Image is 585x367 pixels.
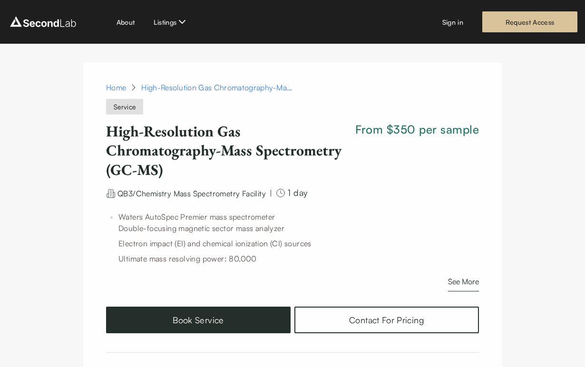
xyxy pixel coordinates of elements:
span: From $350 per sample [355,122,479,138]
img: logo [8,14,78,29]
span: QB3/Chemistry Mass Spectrometry Facility [117,189,266,198]
p: Waters AutoSpec Premier mass spectrometer [118,211,479,222]
a: QB3/Chemistry Mass Spectrometry Facility [117,188,266,197]
button: Book Service [106,307,291,333]
a: Contact For Pricing [294,307,479,333]
span: 1 day [288,187,307,198]
p: Double-focusing magnetic sector mass analyzer [118,222,479,234]
div: | [270,187,272,199]
p: Electron impact (EI) and chemical ionization (CI) sources [118,238,479,249]
a: Sign in [442,17,463,27]
a: Request Access [482,11,577,32]
h1: High-Resolution Gas Chromatography-Mass Spectrometry (GC-MS) [106,122,351,179]
button: See More [448,276,479,291]
button: Listings [154,16,188,28]
span: Service [106,99,143,115]
a: Home [106,82,126,93]
p: Ultimate mass resolving power: 80,000 [118,253,479,264]
div: High-Resolution Gas Chromatography-Mass Spectrometry (GC-MS) [141,82,293,93]
a: About [117,17,135,27]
